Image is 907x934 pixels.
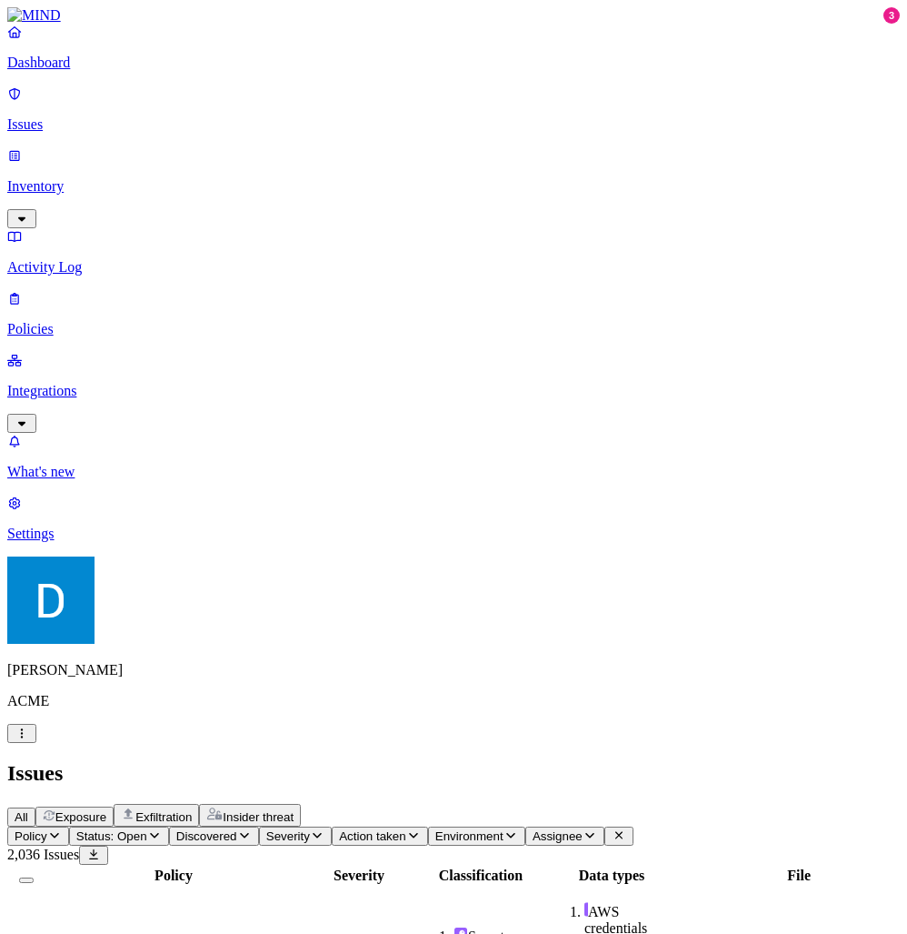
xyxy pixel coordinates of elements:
span: 2,036 Issues [7,847,79,862]
div: Classification [417,868,544,884]
span: Discovered [176,829,237,843]
span: Environment [435,829,503,843]
span: Insider threat [223,810,294,824]
p: What's new [7,464,900,480]
span: Exfiltration [135,810,192,824]
div: Severity [304,868,414,884]
p: ACME [7,693,900,709]
div: 3 [883,7,900,24]
button: Select all [19,878,34,883]
p: Inventory [7,178,900,195]
span: Status: Open [76,829,147,843]
h2: Issues [7,761,900,786]
span: All [15,810,28,824]
p: Integrations [7,383,900,399]
span: Exposure [55,810,106,824]
img: Daniel Golshani [7,557,95,644]
span: Severity [266,829,310,843]
p: [PERSON_NAME] [7,662,900,678]
span: Policy [15,829,47,843]
img: MIND [7,7,61,24]
div: Data types [548,868,675,884]
p: Dashboard [7,55,900,71]
p: Settings [7,526,900,542]
img: secret-line [584,902,588,917]
span: Action taken [339,829,405,843]
p: Policies [7,321,900,337]
div: Policy [46,868,301,884]
p: Activity Log [7,259,900,276]
span: Assignee [533,829,583,843]
p: Issues [7,116,900,133]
